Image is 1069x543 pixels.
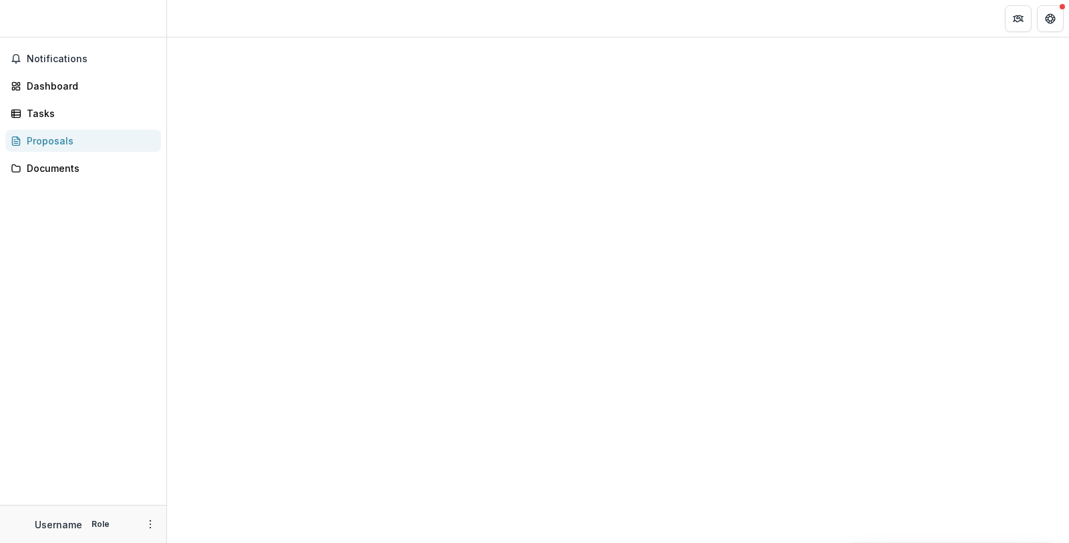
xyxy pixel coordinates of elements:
div: Tasks [27,106,150,120]
p: Role [88,518,114,530]
a: Tasks [5,102,161,124]
a: Documents [5,157,161,179]
a: Dashboard [5,75,161,97]
span: Notifications [27,53,156,65]
p: Username [35,518,82,532]
div: Documents [27,161,150,175]
button: Partners [1005,5,1032,32]
button: Notifications [5,48,161,70]
button: Get Help [1037,5,1064,32]
div: Dashboard [27,79,150,93]
a: Proposals [5,130,161,152]
button: More [142,516,158,532]
div: Proposals [27,134,150,148]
